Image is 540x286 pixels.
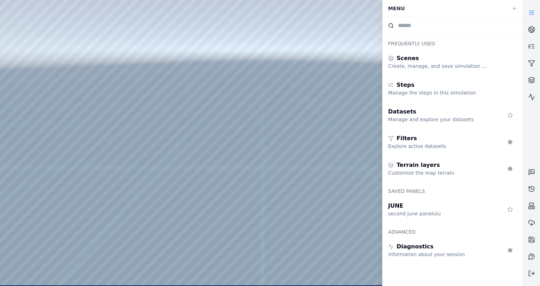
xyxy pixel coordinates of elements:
[397,161,440,169] span: Terrain layers
[382,34,523,48] div: Frequently Used
[388,143,489,150] div: Explore active datasets
[388,202,403,210] span: JUNE
[388,210,489,217] div: second june paneluiu
[388,63,489,70] div: Create, manage, and save simulation scenes
[384,2,507,15] div: Menu
[397,54,419,63] span: Scenes
[397,242,433,251] span: Diagnostics
[397,134,417,143] span: Filters
[382,223,523,237] div: Advanced
[388,116,489,123] div: Manage and explore your datasets
[388,169,489,176] div: Customize the map terrain
[388,89,489,96] div: Manage the steps in this simulation
[397,81,414,89] span: Steps
[388,251,489,258] div: Information about your session
[388,108,416,116] span: Datasets
[382,182,523,196] div: Saved panels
